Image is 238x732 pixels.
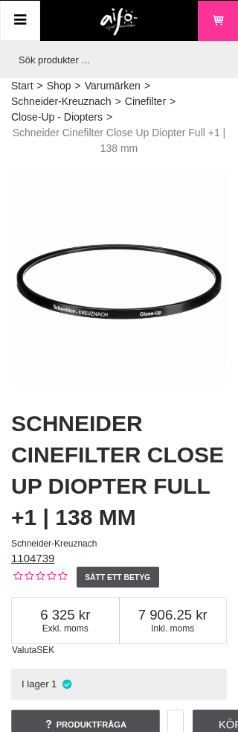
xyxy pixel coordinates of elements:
span: > [106,109,112,125]
span: SEK [36,645,54,655]
a: Cinefilter [125,94,166,109]
span: I lager [22,678,49,690]
span: > [37,78,43,94]
span: 7 906.25 [120,607,227,623]
a: Varumärken [85,78,141,94]
a: Sätt ett betyg [77,567,159,588]
span: Valuta [12,645,36,655]
a: 1104739 [11,552,54,564]
span: > [74,78,80,94]
span: 1 [51,678,57,690]
img: logo.png [100,8,138,36]
h1: Schneider Cinefilter Close Up Diopter Full +1 | 138 mm [11,408,227,533]
a: Shop [47,78,71,94]
span: Schneider-Kreuznach [11,538,97,549]
input: Sök produkter ... [11,41,219,78]
i: I lager [60,678,73,690]
a: Close-Up - Diopters [11,109,103,125]
span: > [144,78,150,94]
span: Schneider Cinefilter Close Up Diopter Full +1 | 138 mm [11,125,227,156]
a: Start [11,78,33,94]
span: > [170,94,176,109]
span: 6 325 [12,607,119,623]
span: Inkl. moms [120,623,227,634]
a: Schneider-Kreuznach [11,94,112,109]
span: Exkl. moms [12,623,119,634]
div: Kundbetyg: 0 [11,570,67,585]
span: > [115,94,121,109]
